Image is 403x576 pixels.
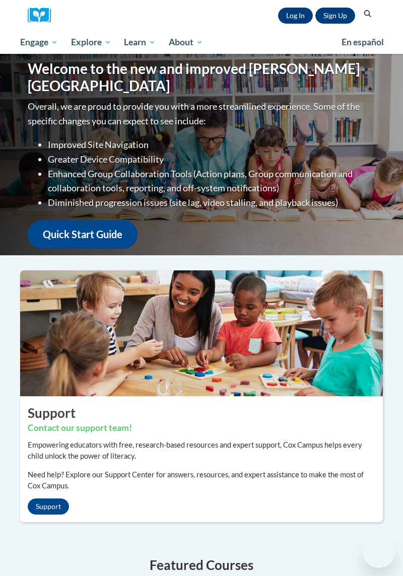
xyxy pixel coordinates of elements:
[117,31,162,54] a: Learn
[28,220,138,249] a: Quick Start Guide
[28,422,375,435] h3: Contact our support team!
[335,32,390,53] a: En español
[360,8,375,20] button: Search
[13,270,390,396] img: ...
[28,8,58,23] img: Logo brand
[20,36,58,48] span: Engage
[124,36,156,48] span: Learn
[28,404,375,422] h2: Support
[48,152,375,167] li: Greater Device Compatibility
[64,31,118,54] a: Explore
[48,137,375,152] li: Improved Site Navigation
[28,440,375,462] p: Empowering educators with free, research-based resources and expert support, Cox Campus helps eve...
[48,167,375,196] li: Enhanced Group Collaboration Tools (Action plans, Group communication and collaboration tools, re...
[14,31,64,54] a: Engage
[20,555,383,575] h4: Featured Courses
[169,36,203,48] span: About
[28,498,69,515] a: Support
[28,60,375,94] h1: Welcome to the new and improved [PERSON_NAME][GEOGRAPHIC_DATA]
[342,37,384,47] span: En español
[28,99,375,128] p: Overall, we are proud to provide you with a more streamlined experience. Some of the specific cha...
[363,536,395,568] iframe: Button to launch messaging window
[315,8,355,24] a: Register
[28,469,375,491] p: Need help? Explore our Support Center for answers, resources, and expert assistance to make the m...
[28,8,58,23] a: Cox Campus
[71,36,111,48] span: Explore
[13,31,390,54] div: Main menu
[278,8,313,24] a: Log In
[162,31,210,54] a: About
[48,195,375,210] li: Diminished progression issues (site lag, video stalling, and playback issues)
